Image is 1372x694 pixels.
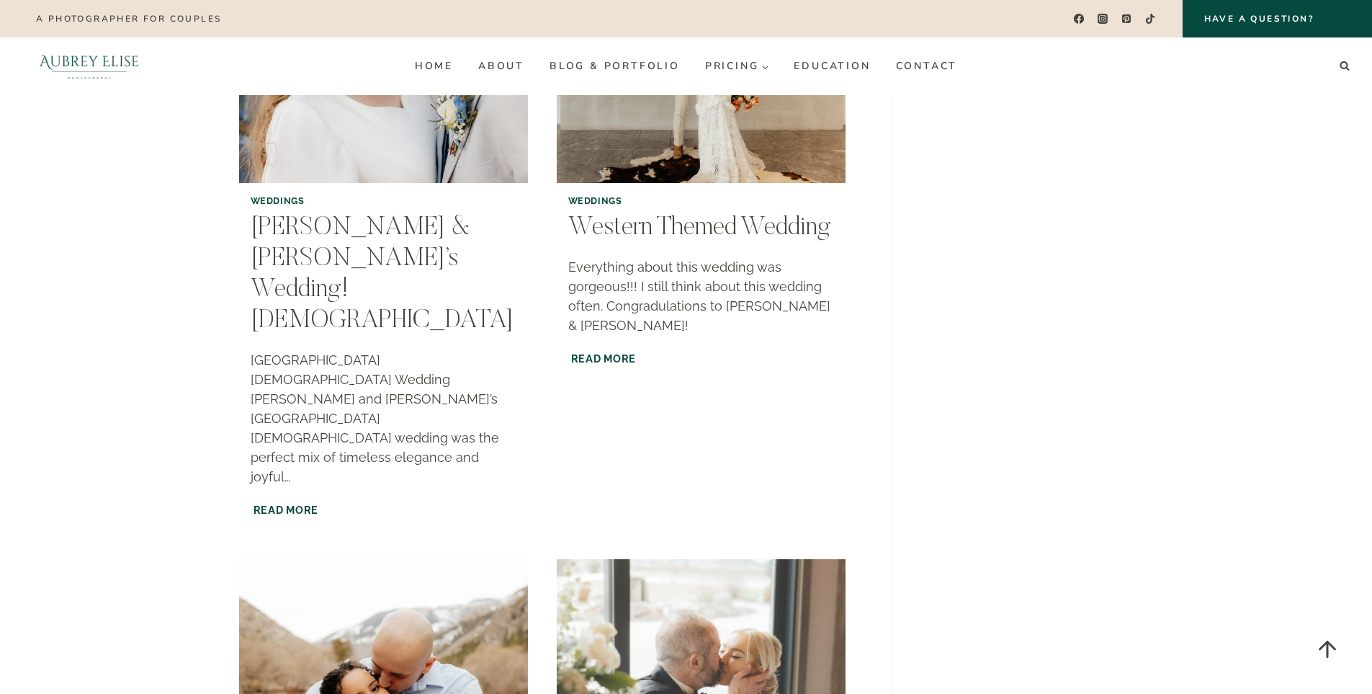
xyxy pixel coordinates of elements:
a: Home [402,55,465,78]
a: [PERSON_NAME] & [PERSON_NAME]’s Wedding! [DEMOGRAPHIC_DATA] [251,215,514,335]
button: View Search Form [1335,56,1355,76]
button: Child menu of Pricing [692,55,781,78]
a: TikTok [1140,9,1161,30]
a: Read More [251,501,321,519]
p: A photographer for couples [36,14,221,24]
p: [GEOGRAPHIC_DATA][DEMOGRAPHIC_DATA] Wedding [PERSON_NAME] and [PERSON_NAME]’s [GEOGRAPHIC_DATA][D... [251,350,516,486]
img: Aubrey Elise Photography [17,37,161,95]
a: Weddings [251,195,305,206]
a: About [465,55,537,78]
a: Western Themed Wedding [568,215,830,241]
a: Read More [568,350,639,368]
a: Weddings [568,195,622,206]
a: Blog & Portfolio [537,55,692,78]
p: Everything about this wedding was gorgeous!!! I still think about this wedding often. Congradulat... [568,257,834,335]
a: Scroll to top [1304,626,1350,672]
a: Pinterest [1116,9,1137,30]
a: Education [781,55,883,78]
a: Instagram [1093,9,1113,30]
a: Contact [883,55,970,78]
a: Facebook [1068,9,1089,30]
nav: Primary [402,55,969,78]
